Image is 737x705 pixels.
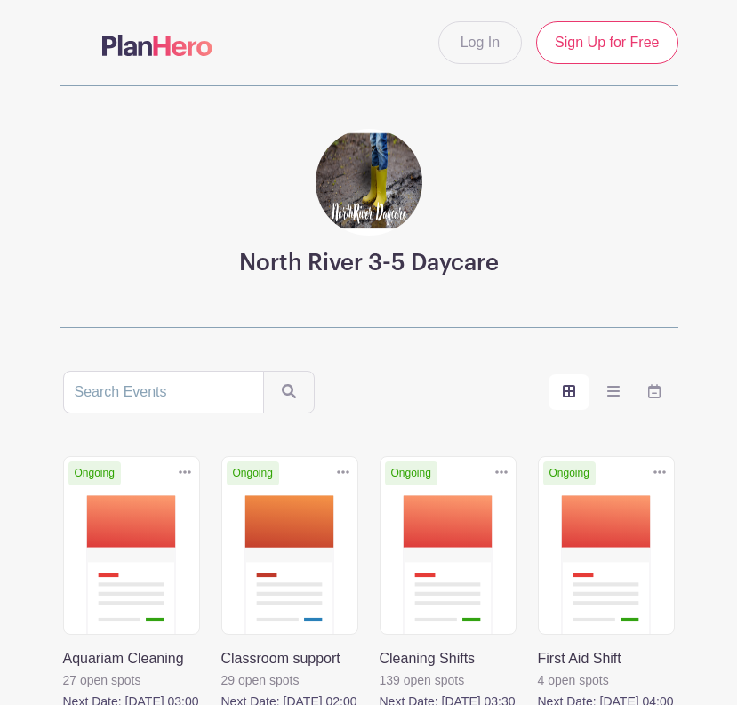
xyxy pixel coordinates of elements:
[549,374,675,410] div: order and view
[316,129,422,236] img: Junior%20Kindergarten%20background%20website.png
[536,21,677,64] a: Sign Up for Free
[102,35,212,56] img: logo-507f7623f17ff9eddc593b1ce0a138ce2505c220e1c5a4e2b4648c50719b7d32.svg
[239,250,499,277] h3: North River 3-5 Daycare
[438,21,522,64] a: Log In
[63,371,264,413] input: Search Events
